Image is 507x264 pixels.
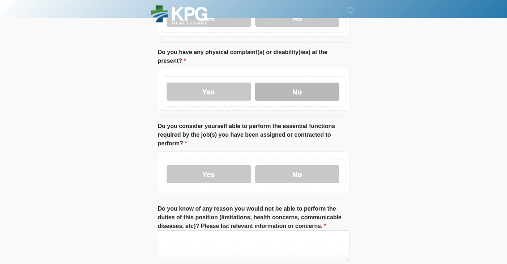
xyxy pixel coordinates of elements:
label: Do you consider yourself able to perform the essential functions required by the job(s) you have ... [158,122,349,148]
label: Yes [167,83,251,101]
label: No [255,165,339,183]
img: KPG Healthcare Logo [151,5,207,25]
label: Do you know of any reason you would not be able to perform the duties of this position (limitatio... [158,204,349,230]
label: No [255,83,339,101]
label: Do you have any physical complaint(s) or disability(ies) at the present? [158,48,349,65]
label: Yes [167,165,251,183]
